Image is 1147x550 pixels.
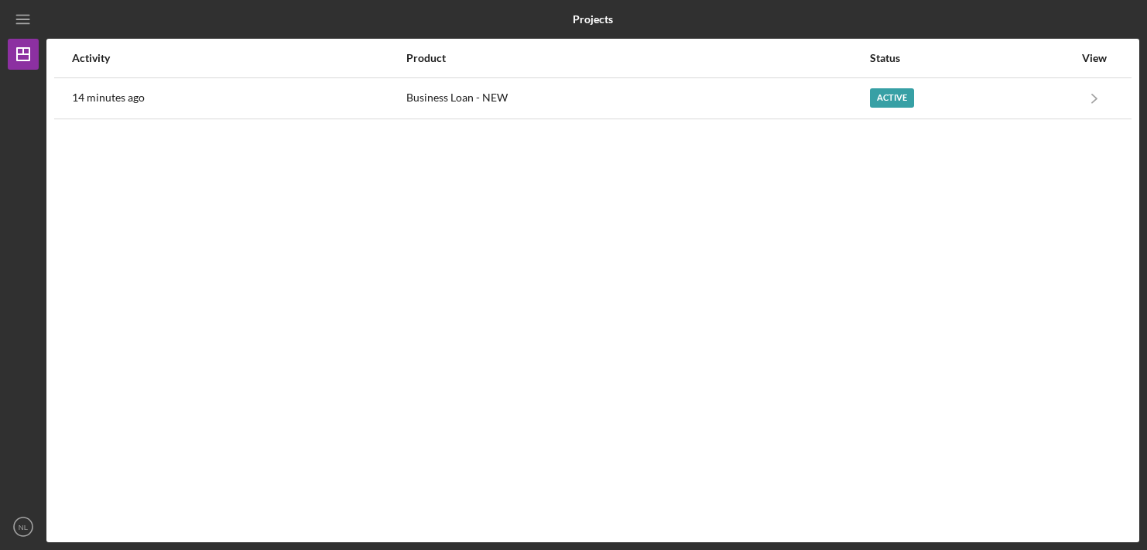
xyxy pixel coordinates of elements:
div: Product [406,52,868,64]
div: Activity [72,52,405,64]
div: Business Loan - NEW [406,79,868,118]
div: Active [870,88,914,108]
div: Status [870,52,1074,64]
div: View [1075,52,1114,64]
button: NL [8,511,39,542]
text: NL [19,523,29,531]
time: 2025-09-26 21:42 [72,91,145,104]
b: Projects [573,13,613,26]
